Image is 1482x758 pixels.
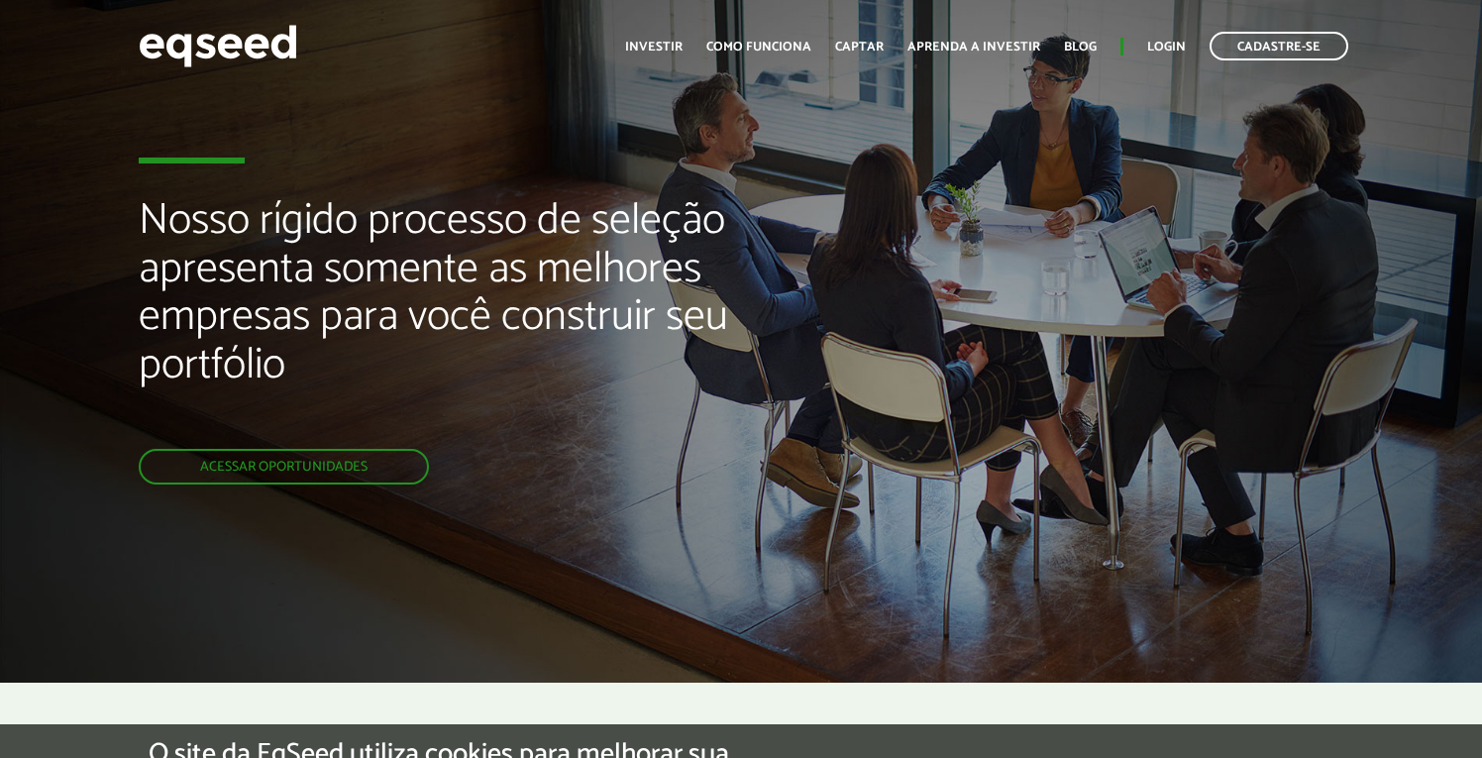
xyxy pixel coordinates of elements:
a: Captar [835,41,884,54]
a: Cadastre-se [1210,32,1348,60]
a: Aprenda a investir [907,41,1040,54]
img: EqSeed [139,20,297,72]
a: Blog [1064,41,1097,54]
a: Acessar oportunidades [139,449,429,485]
a: Login [1147,41,1186,54]
a: Investir [625,41,683,54]
a: Como funciona [706,41,811,54]
h2: Nosso rígido processo de seleção apresenta somente as melhores empresas para você construir seu p... [139,197,850,449]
